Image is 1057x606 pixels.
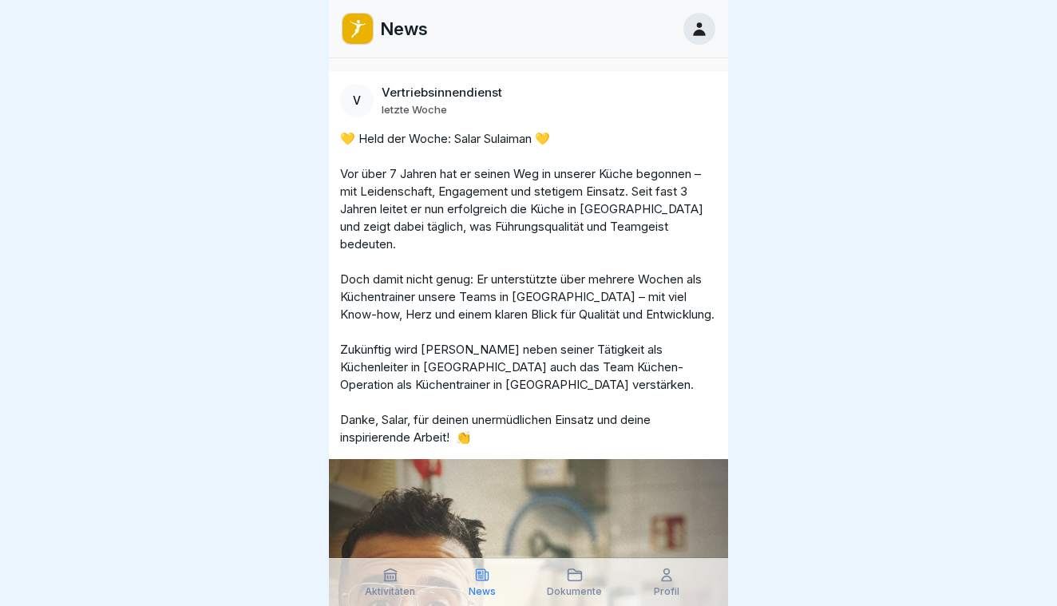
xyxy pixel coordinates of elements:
[382,103,447,116] p: letzte Woche
[340,84,374,117] div: V
[380,18,428,39] p: News
[342,14,373,44] img: oo2rwhh5g6mqyfqxhtbddxvd.png
[547,586,602,597] p: Dokumente
[340,130,717,446] p: 💛 Held der Woche: Salar Sulaiman 💛 Vor über 7 Jahren hat er seinen Weg in unserer Küche begonnen ...
[469,586,496,597] p: News
[365,586,415,597] p: Aktivitäten
[654,586,679,597] p: Profil
[382,85,502,100] p: Vertriebsinnendienst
